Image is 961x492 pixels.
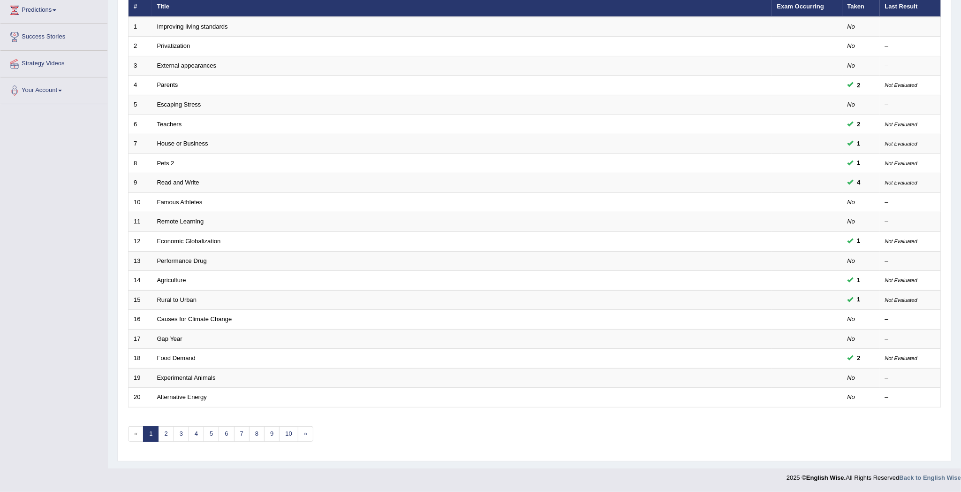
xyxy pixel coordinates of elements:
[157,277,186,284] a: Agriculture
[129,192,152,212] td: 10
[129,290,152,310] td: 15
[129,95,152,115] td: 5
[128,426,144,442] span: «
[157,218,204,225] a: Remote Learning
[298,426,313,442] a: »
[157,374,216,381] a: Experimental Animals
[885,180,917,185] small: Not Evaluated
[806,474,846,481] strong: English Wise.
[847,23,855,30] em: No
[157,42,190,49] a: Privatization
[129,349,152,369] td: 18
[129,56,152,76] td: 3
[158,426,174,442] a: 2
[157,238,221,245] a: Economic Globalization
[847,42,855,49] em: No
[219,426,234,442] a: 6
[129,231,152,251] td: 12
[847,393,855,400] em: No
[129,134,152,154] td: 7
[157,393,207,400] a: Alternative Energy
[777,3,824,10] a: Exam Occurring
[157,140,208,147] a: House or Business
[885,355,917,361] small: Not Evaluated
[157,335,182,342] a: Gap Year
[900,474,961,481] a: Back to English Wise
[157,199,203,206] a: Famous Athletes
[129,173,152,193] td: 9
[129,251,152,271] td: 13
[847,257,855,264] em: No
[885,238,917,244] small: Not Evaluated
[129,37,152,56] td: 2
[264,426,280,442] a: 9
[157,296,197,303] a: Rural to Urban
[885,61,936,70] div: –
[157,81,178,88] a: Parents
[129,17,152,37] td: 1
[129,388,152,407] td: 20
[885,277,917,283] small: Not Evaluated
[189,426,204,442] a: 4
[249,426,265,442] a: 8
[885,297,917,303] small: Not Evaluated
[204,426,219,442] a: 5
[0,51,107,74] a: Strategy Videos
[174,426,189,442] a: 3
[129,368,152,388] td: 19
[143,426,159,442] a: 1
[854,158,864,168] span: You can still take this question
[854,80,864,90] span: You can still take this question
[885,100,936,109] div: –
[157,315,232,323] a: Causes for Climate Change
[854,354,864,363] span: You can still take this question
[854,276,864,285] span: You can still take this question
[157,179,199,186] a: Read and Write
[129,271,152,291] td: 14
[0,77,107,101] a: Your Account
[885,161,917,166] small: Not Evaluated
[885,393,936,402] div: –
[157,62,216,69] a: External appearances
[885,335,936,344] div: –
[885,42,936,51] div: –
[157,121,182,128] a: Teachers
[157,160,174,167] a: Pets 2
[847,374,855,381] em: No
[885,122,917,127] small: Not Evaluated
[885,198,936,207] div: –
[129,310,152,330] td: 16
[847,101,855,108] em: No
[854,119,864,129] span: You can still take this question
[854,178,864,188] span: You can still take this question
[854,295,864,305] span: You can still take this question
[0,24,107,47] a: Success Stories
[847,315,855,323] em: No
[885,315,936,324] div: –
[854,139,864,149] span: You can still take this question
[129,329,152,349] td: 17
[847,335,855,342] em: No
[129,154,152,173] td: 8
[279,426,298,442] a: 10
[157,101,201,108] a: Escaping Stress
[885,23,936,31] div: –
[847,218,855,225] em: No
[885,257,936,266] div: –
[129,76,152,95] td: 4
[847,62,855,69] em: No
[885,141,917,146] small: Not Evaluated
[157,257,207,264] a: Performance Drug
[787,469,961,482] div: 2025 © All Rights Reserved
[854,236,864,246] span: You can still take this question
[885,82,917,88] small: Not Evaluated
[885,217,936,226] div: –
[847,199,855,206] em: No
[157,354,196,361] a: Food Demand
[885,374,936,383] div: –
[234,426,250,442] a: 7
[129,115,152,134] td: 6
[157,23,228,30] a: Improving living standards
[129,212,152,232] td: 11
